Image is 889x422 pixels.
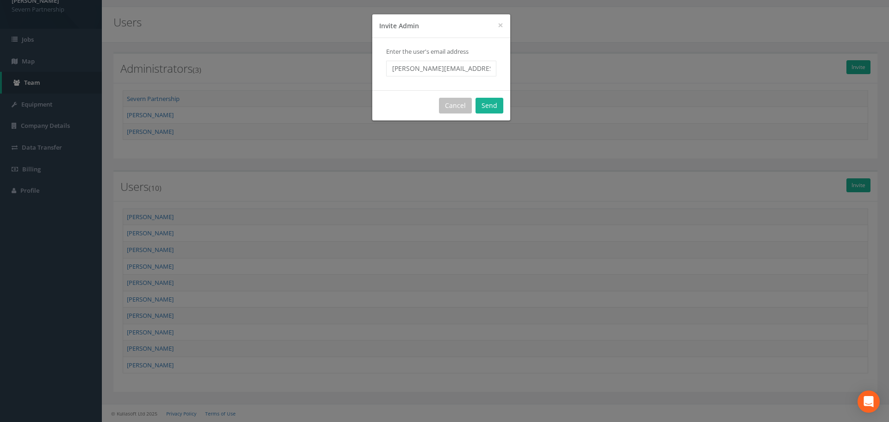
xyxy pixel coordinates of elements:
[858,391,880,413] div: Open Intercom Messenger
[439,98,472,113] button: Cancel
[498,19,503,31] span: ×
[379,21,503,31] h4: Invite Admin
[476,98,503,113] button: Send
[386,47,496,56] p: Enter the user's email address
